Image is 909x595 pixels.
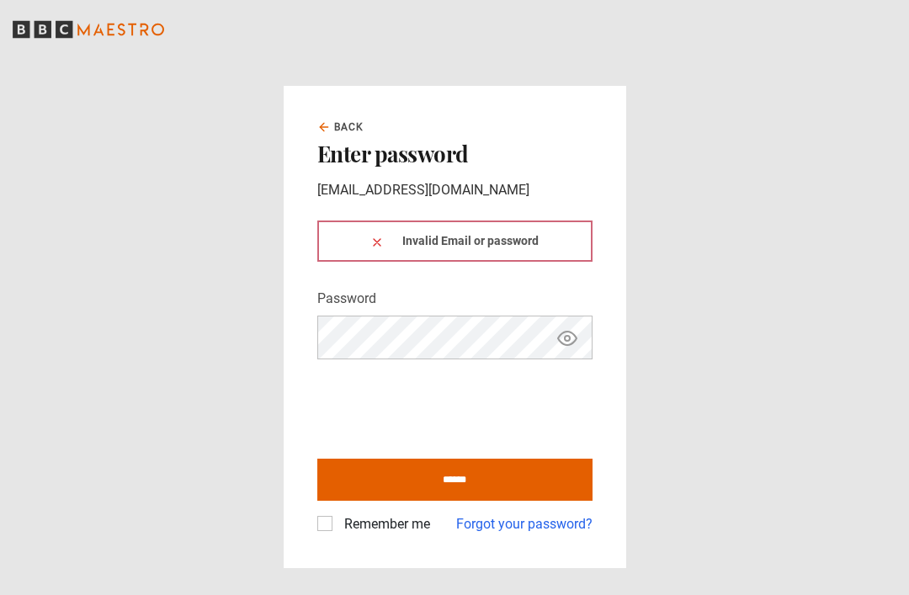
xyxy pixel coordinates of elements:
p: [EMAIL_ADDRESS][DOMAIN_NAME] [317,180,593,200]
a: Back [317,120,364,135]
a: Forgot your password? [456,514,593,534]
h2: Enter password [317,141,593,167]
svg: BBC Maestro [13,17,164,42]
label: Password [317,289,376,309]
div: Invalid Email or password [317,220,593,262]
span: Back [334,120,364,135]
button: Show password [553,323,582,353]
iframe: reCAPTCHA [317,373,573,438]
label: Remember me [338,514,430,534]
